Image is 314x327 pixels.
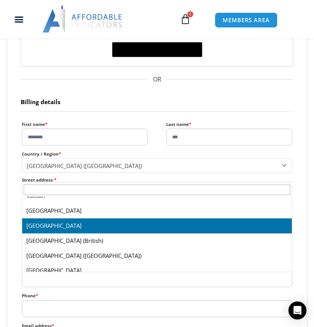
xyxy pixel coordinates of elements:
[22,218,292,233] li: [GEOGRAPHIC_DATA]
[223,17,270,23] span: MEMBERS AREA
[22,176,292,185] label: Street address
[42,6,123,33] img: LogoAI | Affordable Indicators – NinjaTrader
[112,42,202,57] button: Buy with GPay
[288,301,306,319] div: Open Intercom Messenger
[215,12,278,28] a: MEMBERS AREA
[22,263,292,278] li: [GEOGRAPHIC_DATA]
[21,91,293,112] h3: Billing details
[21,74,293,85] span: OR
[166,120,292,129] label: Last name
[22,159,292,173] span: Country / Region
[169,8,202,30] a: 1
[22,150,292,159] label: Country / Region
[187,11,193,17] span: 1
[3,12,35,26] div: Menu Toggle
[22,203,292,218] li: [GEOGRAPHIC_DATA]
[22,233,292,248] li: [GEOGRAPHIC_DATA] (British)
[27,162,281,170] span: United States (US)
[22,292,292,300] label: Phone
[22,248,292,263] li: [GEOGRAPHIC_DATA] ([GEOGRAPHIC_DATA])
[22,120,148,129] label: First name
